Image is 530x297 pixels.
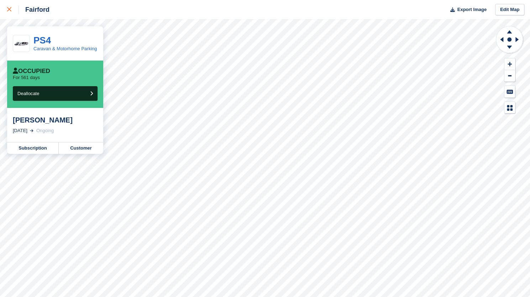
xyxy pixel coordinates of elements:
[446,4,487,16] button: Export Image
[504,102,515,114] button: Map Legend
[504,86,515,98] button: Keyboard Shortcuts
[13,86,98,101] button: Deallocate
[504,70,515,82] button: Zoom Out
[36,127,54,134] div: Ongoing
[457,6,486,13] span: Export Image
[30,129,33,132] img: arrow-right-light-icn-cde0832a797a2874e46488d9cf13f60e5c3a73dbe684e267c42b8395dfbc2abf.svg
[59,142,103,154] a: Customer
[504,58,515,70] button: Zoom In
[19,5,49,14] div: Fairford
[7,142,59,154] a: Subscription
[17,91,39,96] span: Deallocate
[13,75,40,80] p: For 561 days
[33,46,97,51] a: Caravan & Motorhome Parking
[495,4,524,16] a: Edit Map
[33,35,51,46] a: PS4
[13,41,30,46] img: Caravans.jpg
[13,127,27,134] div: [DATE]
[13,116,98,124] div: [PERSON_NAME]
[13,68,50,75] div: Occupied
